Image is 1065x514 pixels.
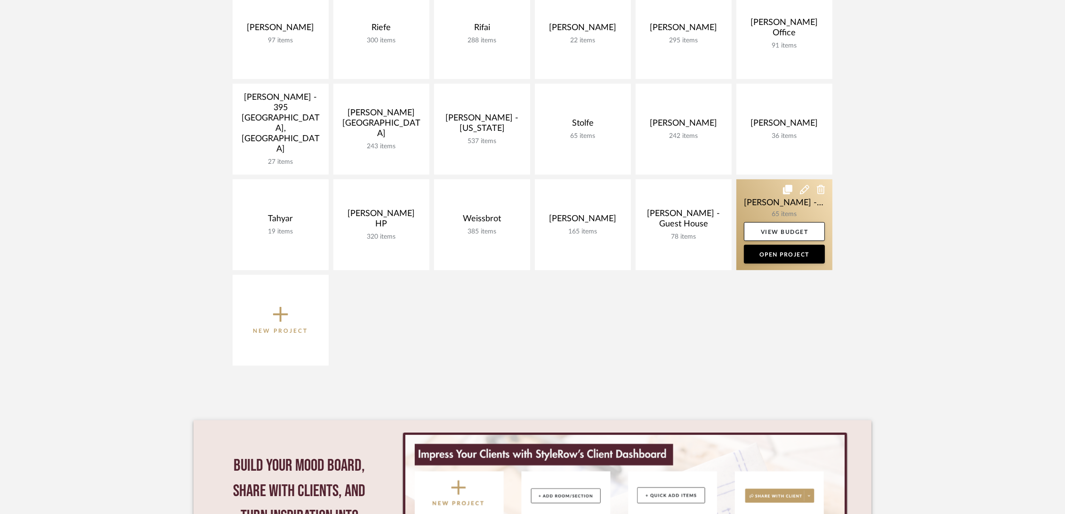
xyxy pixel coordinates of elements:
[341,143,422,151] div: 243 items
[253,326,308,336] p: New Project
[744,132,825,140] div: 36 items
[442,37,523,45] div: 288 items
[240,214,321,228] div: Tahyar
[643,132,724,140] div: 242 items
[240,92,321,158] div: [PERSON_NAME] - 395 [GEOGRAPHIC_DATA], [GEOGRAPHIC_DATA]
[442,113,523,137] div: [PERSON_NAME] - [US_STATE]
[341,37,422,45] div: 300 items
[442,23,523,37] div: Rifai
[240,23,321,37] div: [PERSON_NAME]
[744,222,825,241] a: View Budget
[341,209,422,233] div: [PERSON_NAME] HP
[240,37,321,45] div: 97 items
[744,118,825,132] div: [PERSON_NAME]
[240,228,321,236] div: 19 items
[542,37,623,45] div: 22 items
[341,233,422,241] div: 320 items
[542,132,623,140] div: 65 items
[341,108,422,143] div: [PERSON_NAME][GEOGRAPHIC_DATA]
[643,118,724,132] div: [PERSON_NAME]
[643,23,724,37] div: [PERSON_NAME]
[643,37,724,45] div: 295 items
[442,137,523,145] div: 537 items
[240,158,321,166] div: 27 items
[442,214,523,228] div: Weissbrot
[233,275,329,366] button: New Project
[643,233,724,241] div: 78 items
[744,17,825,42] div: [PERSON_NAME] Office
[542,23,623,37] div: [PERSON_NAME]
[542,118,623,132] div: Stolfe
[744,245,825,264] a: Open Project
[442,228,523,236] div: 385 items
[542,214,623,228] div: [PERSON_NAME]
[744,42,825,50] div: 91 items
[542,228,623,236] div: 165 items
[341,23,422,37] div: Riefe
[643,209,724,233] div: [PERSON_NAME] - Guest House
